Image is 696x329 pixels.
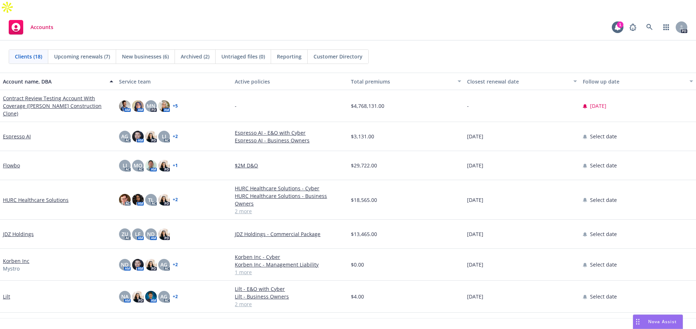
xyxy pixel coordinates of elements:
[659,20,674,34] a: Switch app
[617,21,623,28] div: 1
[235,261,345,268] a: Korben Inc - Management Liability
[160,293,167,300] span: AG
[235,102,237,110] span: -
[119,100,131,112] img: photo
[590,230,617,238] span: Select date
[235,253,345,261] a: Korben Inc - Cyber
[122,53,169,60] span: New businesses (6)
[633,314,683,329] button: Nova Assist
[467,162,483,169] span: [DATE]
[351,261,364,268] span: $0.00
[158,194,170,206] img: photo
[232,73,348,90] button: Active policies
[235,300,345,308] a: 2 more
[173,295,178,299] a: + 2
[648,318,677,325] span: Nova Assist
[173,134,178,139] a: + 2
[173,198,178,202] a: + 2
[132,100,144,112] img: photo
[467,293,483,300] span: [DATE]
[6,17,56,37] a: Accounts
[467,230,483,238] span: [DATE]
[351,133,374,140] span: $3,131.00
[3,78,105,85] div: Account name, DBA
[3,257,29,265] a: Korben Inc
[590,196,617,204] span: Select date
[235,268,345,276] a: 1 more
[235,293,345,300] a: Lilt - Business Owners
[148,196,154,204] span: TL
[158,100,170,112] img: photo
[132,291,144,302] img: photo
[467,196,483,204] span: [DATE]
[121,261,128,268] span: ND
[173,263,178,267] a: + 2
[221,53,265,60] span: Untriaged files (0)
[351,162,377,169] span: $29,722.00
[145,131,157,142] img: photo
[467,78,569,85] div: Closest renewal date
[351,230,377,238] span: $13,465.00
[235,230,345,238] a: JDZ Holdings - Commercial Package
[119,194,131,206] img: photo
[30,24,53,30] span: Accounts
[642,20,657,34] a: Search
[467,261,483,268] span: [DATE]
[162,133,166,140] span: LI
[235,207,345,215] a: 2 more
[145,160,157,171] img: photo
[235,78,345,85] div: Active policies
[583,78,685,85] div: Follow up date
[467,133,483,140] span: [DATE]
[277,53,302,60] span: Reporting
[54,53,110,60] span: Upcoming renewals (7)
[134,162,142,169] span: MQ
[590,261,617,268] span: Select date
[351,78,453,85] div: Total premiums
[173,163,178,168] a: + 1
[590,102,606,110] span: [DATE]
[235,184,345,192] a: HURC Healthcare Solutions - Cyber
[121,293,128,300] span: NA
[145,259,157,271] img: photo
[3,162,20,169] a: Flowbo
[3,133,31,140] a: Espresso AI
[351,196,377,204] span: $18,565.00
[3,265,20,272] span: Mystro
[15,53,42,60] span: Clients (18)
[135,230,140,238] span: LF
[132,259,144,271] img: photo
[132,131,144,142] img: photo
[3,196,69,204] a: HURC Healthcare Solutions
[145,291,157,302] img: photo
[626,20,640,34] a: Report a Bug
[173,104,178,108] a: + 5
[147,230,155,238] span: ND
[235,192,345,207] a: HURC Healthcare Solutions - Business Owners
[590,133,617,140] span: Select date
[147,102,155,110] span: MN
[121,133,128,140] span: AG
[314,53,363,60] span: Customer Directory
[590,293,617,300] span: Select date
[181,53,209,60] span: Archived (2)
[235,162,345,169] a: $2M D&O
[122,230,128,238] span: ZU
[116,73,232,90] button: Service team
[348,73,464,90] button: Total premiums
[3,230,34,238] a: JDZ Holdings
[590,162,617,169] span: Select date
[351,102,384,110] span: $4,768,131.00
[123,162,127,169] span: LI
[3,293,10,300] a: Lilt
[132,194,144,206] img: photo
[467,102,469,110] span: -
[580,73,696,90] button: Follow up date
[351,293,364,300] span: $4.00
[235,137,345,144] a: Espresso AI - Business Owners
